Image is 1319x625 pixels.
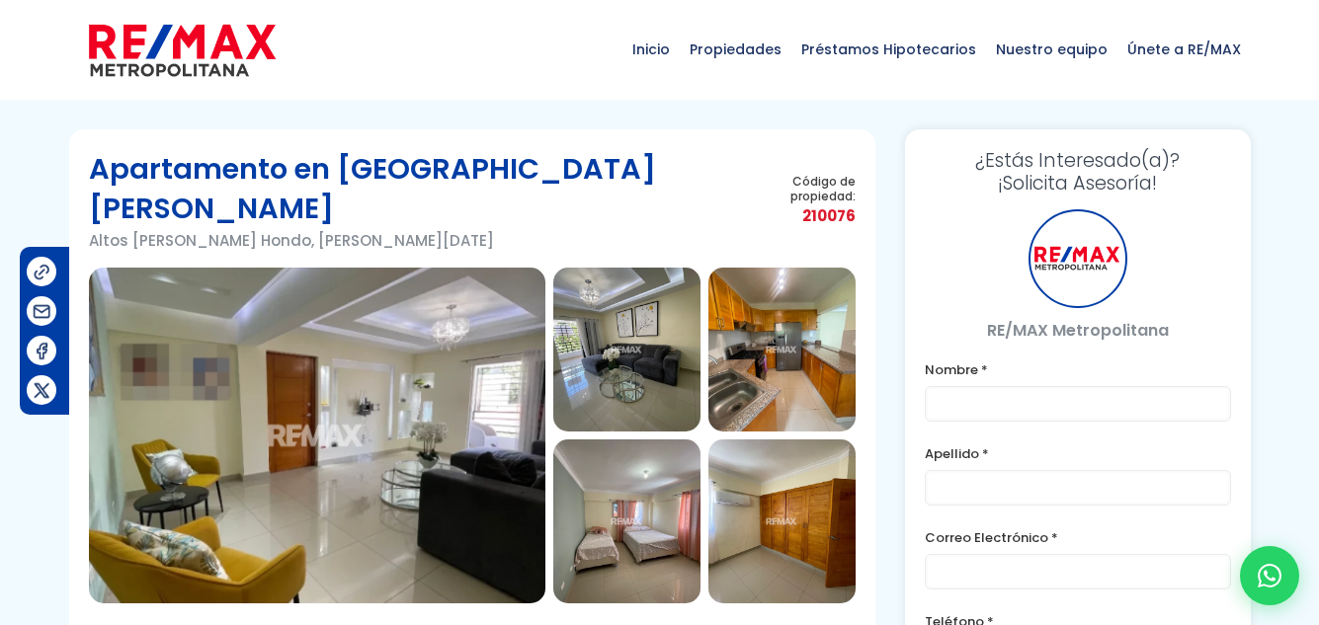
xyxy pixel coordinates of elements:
[925,149,1231,172] span: ¿Estás Interesado(a)?
[791,20,986,79] span: Préstamos Hipotecarios
[553,268,701,431] img: Apartamento en Altos De Arroyo Hondo
[89,149,749,228] h1: Apartamento en [GEOGRAPHIC_DATA][PERSON_NAME]
[925,525,1231,550] label: Correo Electrónico *
[708,439,856,603] img: Apartamento en Altos De Arroyo Hondo
[32,262,52,282] img: Compartir
[553,439,701,603] img: Apartamento en Altos De Arroyo Hondo
[925,357,1231,382] label: Nombre *
[748,203,855,228] span: 210076
[1029,209,1127,308] div: RE/MAX Metropolitana
[1117,20,1251,79] span: Únete a RE/MAX
[89,21,276,80] img: remax-metropolitana-logo
[680,20,791,79] span: Propiedades
[986,20,1117,79] span: Nuestro equipo
[32,301,52,322] img: Compartir
[925,318,1231,343] p: RE/MAX Metropolitana
[708,268,856,431] img: Apartamento en Altos De Arroyo Hondo
[925,441,1231,466] label: Apellido *
[32,380,52,401] img: Compartir
[89,268,545,603] img: Apartamento en Altos De Arroyo Hondo
[89,228,749,253] p: Altos [PERSON_NAME] Hondo, [PERSON_NAME][DATE]
[925,149,1231,195] h3: ¡Solicita Asesoría!
[32,341,52,361] img: Compartir
[622,20,680,79] span: Inicio
[748,174,855,203] span: Código de propiedad:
